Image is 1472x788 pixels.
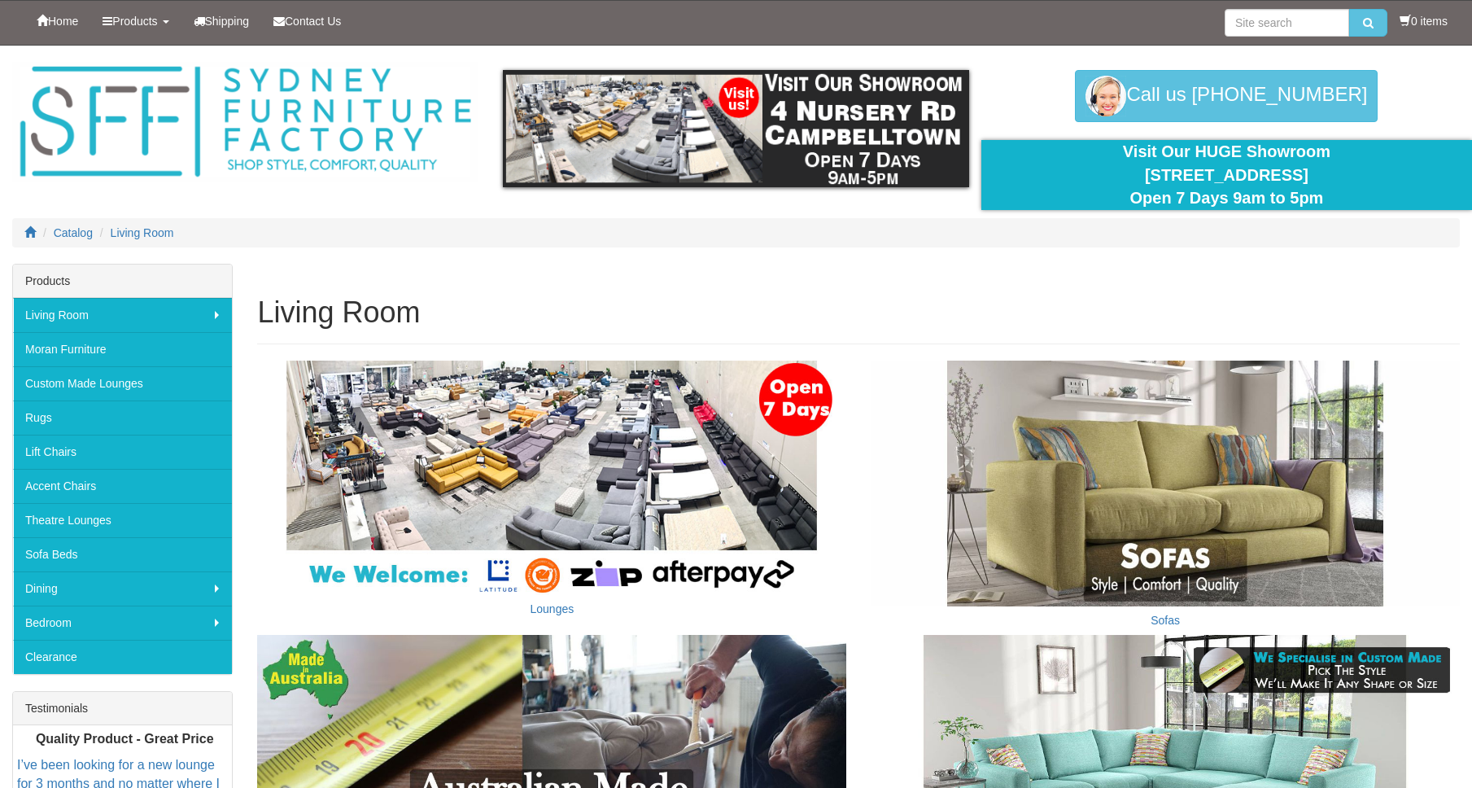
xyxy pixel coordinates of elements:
[36,732,214,746] b: Quality Product - Great Price
[13,640,232,674] a: Clearance
[1400,13,1448,29] li: 0 items
[13,332,232,366] a: Moran Furniture
[13,537,232,571] a: Sofa Beds
[24,1,90,42] a: Home
[994,140,1460,210] div: Visit Our HUGE Showroom [STREET_ADDRESS] Open 7 Days 9am to 5pm
[13,435,232,469] a: Lift Chairs
[13,606,232,640] a: Bedroom
[871,361,1460,606] img: Sofas
[13,469,232,503] a: Accent Chairs
[285,15,341,28] span: Contact Us
[257,361,846,595] img: Lounges
[503,70,969,187] img: showroom.gif
[13,692,232,725] div: Testimonials
[12,62,478,182] img: Sydney Furniture Factory
[13,298,232,332] a: Living Room
[111,226,174,239] a: Living Room
[90,1,181,42] a: Products
[13,571,232,606] a: Dining
[181,1,262,42] a: Shipping
[531,602,574,615] a: Lounges
[13,366,232,401] a: Custom Made Lounges
[13,401,232,435] a: Rugs
[1151,614,1180,627] a: Sofas
[112,15,157,28] span: Products
[13,265,232,298] div: Products
[13,503,232,537] a: Theatre Lounges
[1225,9,1349,37] input: Site search
[48,15,78,28] span: Home
[54,226,93,239] a: Catalog
[261,1,353,42] a: Contact Us
[205,15,250,28] span: Shipping
[257,296,1460,329] h1: Living Room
